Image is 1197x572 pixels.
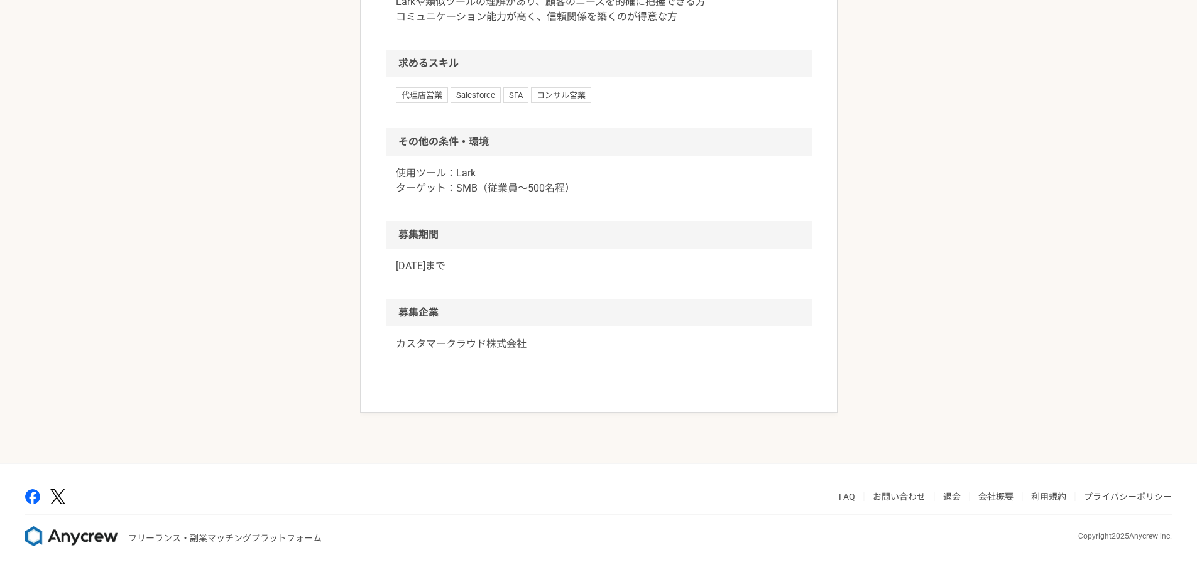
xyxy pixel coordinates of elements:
a: 退会 [943,492,961,502]
span: Salesforce [451,87,501,102]
img: 8DqYSo04kwAAAAASUVORK5CYII= [25,526,118,546]
p: [DATE]まで [396,259,802,274]
span: SFA [503,87,528,102]
a: プライバシーポリシー [1084,492,1172,502]
span: 代理店営業 [396,87,448,102]
span: コンサル営業 [531,87,591,102]
h2: 募集期間 [386,221,812,249]
img: x-391a3a86.png [50,489,65,505]
a: FAQ [839,492,855,502]
h2: その他の条件・環境 [386,128,812,156]
a: 利用規約 [1031,492,1066,502]
a: 会社概要 [978,492,1014,502]
p: 使用ツール：Lark ターゲット：SMB（従業員～500名程） [396,166,802,196]
p: フリーランス・副業マッチングプラットフォーム [128,532,322,545]
a: カスタマークラウド株式会社 [396,337,802,352]
img: facebook-2adfd474.png [25,489,40,504]
a: お問い合わせ [873,492,926,502]
h2: 求めるスキル [386,50,812,77]
h2: 募集企業 [386,299,812,326]
p: Copyright 2025 Anycrew inc. [1078,531,1172,542]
